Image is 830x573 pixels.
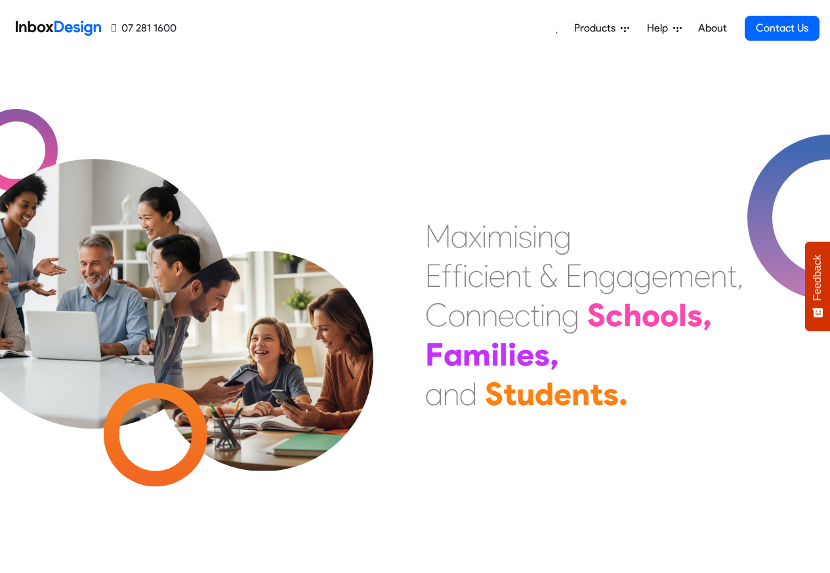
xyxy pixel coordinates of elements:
div: i [508,335,516,374]
div: E [425,256,442,295]
div: a [425,374,443,414]
div: e [694,256,711,295]
div: l [678,295,687,335]
div: m [668,256,694,295]
a: Contact Us [745,16,820,41]
div: i [513,217,518,256]
div: a [451,217,468,256]
div: d [535,374,554,414]
div: & [539,256,558,295]
div: a [616,256,634,295]
div: t [590,374,603,414]
div: i [540,295,545,335]
div: n [582,256,598,295]
div: i [491,335,499,374]
div: C [425,295,448,335]
div: , [703,295,712,335]
div: i [463,256,468,295]
div: l [499,335,508,374]
div: M [425,217,451,256]
div: e [554,374,571,414]
div: g [634,256,652,295]
div: , [550,335,559,374]
div: a [444,335,463,374]
div: Maximising Efficient & Engagement, Connecting Schools, Families, and Students. [425,217,743,414]
div: u [516,374,535,414]
div: , [737,256,743,295]
div: n [465,295,482,335]
span: Products [574,20,621,36]
div: c [468,256,484,295]
div: e [516,335,534,374]
a: Help [642,15,687,41]
span: Help [647,20,673,36]
div: h [623,295,642,335]
div: o [448,295,465,335]
div: E [566,256,582,295]
div: n [443,374,459,414]
div: c [606,295,623,335]
div: . [619,374,628,414]
div: n [482,295,498,335]
div: t [522,256,531,295]
div: t [727,256,737,295]
div: F [425,335,444,374]
div: e [498,295,514,335]
div: g [598,256,616,295]
button: Feedback - Show survey [805,242,830,331]
div: g [562,295,579,335]
div: t [503,374,516,414]
div: f [452,256,463,295]
div: e [652,256,668,295]
div: s [534,335,550,374]
span: Feedback [812,255,823,301]
div: s [603,374,619,414]
div: c [514,295,530,335]
img: parents_with_child.png [126,196,401,471]
div: m [487,217,513,256]
div: x [468,217,482,256]
div: o [660,295,678,335]
div: i [482,217,487,256]
div: f [442,256,452,295]
div: n [545,295,562,335]
div: i [532,217,537,256]
div: g [554,217,571,256]
div: d [459,374,477,414]
div: s [687,295,703,335]
div: t [530,295,540,335]
a: 07 281 1600 [112,20,176,36]
div: S [587,295,606,335]
div: S [485,374,503,414]
div: n [537,217,554,256]
div: n [505,256,522,295]
div: o [642,295,660,335]
a: About [694,15,730,41]
div: s [518,217,532,256]
div: n [711,256,727,295]
div: m [463,335,491,374]
div: e [489,256,505,295]
a: Products [569,15,634,41]
div: n [571,374,590,414]
div: i [484,256,489,295]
